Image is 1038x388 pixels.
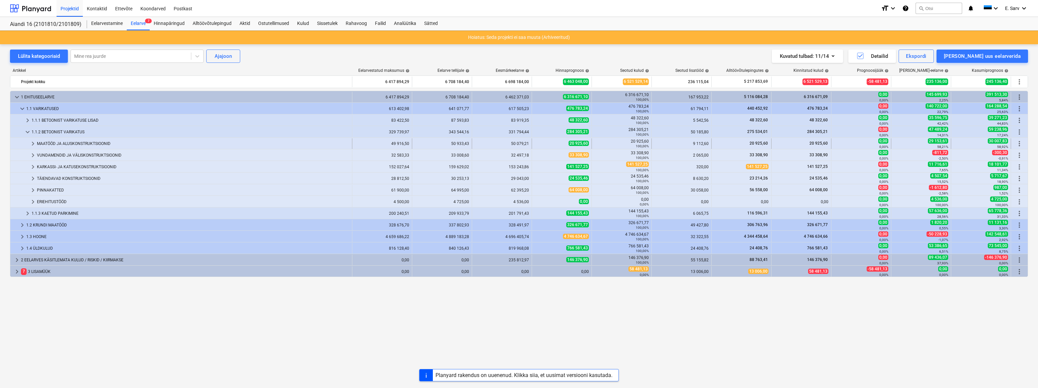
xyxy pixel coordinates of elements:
span: 6 463 048,00 [563,78,589,85]
div: 6 708 184,40 [415,76,469,87]
div: 30 253,13 [415,176,469,181]
span: 0,00 [878,196,888,202]
small: 14,31% [937,133,948,137]
small: 1,52% [999,192,1008,195]
a: Alltöövõtulepingud [189,17,236,30]
span: Rohkem tegevusi [1015,221,1023,229]
span: 116 596,31 [747,211,769,215]
span: 476 783,24 [566,106,589,111]
span: 6 316 671,09 [803,94,828,99]
small: 0,00% [879,215,888,218]
div: 284 305,21 [595,127,649,137]
small: 0,00% [879,180,888,184]
div: 153 243,86 [475,165,529,169]
button: Lülita kategooriaid [10,50,68,63]
small: 22,79% [937,110,948,114]
span: 440 452,92 [747,106,769,111]
div: Eelarve [127,17,150,30]
span: help [404,69,410,73]
span: 30 007,83 [988,138,1008,144]
span: Rohkem tegevusi [1015,78,1023,86]
span: keyboard_arrow_right [13,256,21,264]
div: 20 925,60 [595,139,649,148]
span: keyboard_arrow_down [24,128,32,136]
small: 100,00% [636,98,649,101]
span: 145 699,93 [926,92,948,97]
span: 48 322,60 [749,118,769,122]
span: help [464,69,469,73]
span: 48 322,60 [809,118,828,122]
a: Kulud [293,17,313,30]
span: Rohkem tegevusi [1015,268,1023,276]
a: Aktid [236,17,254,30]
button: [PERSON_NAME] uus eelarverida [937,50,1028,63]
div: 50 933,43 [415,141,469,146]
small: 100,00% [935,203,948,207]
a: Eelarvestamine [87,17,127,30]
span: 64 008,00 [809,188,828,192]
span: -58 481,13 [867,78,888,85]
div: Projekt kokku [21,76,349,87]
span: 4 536,00 [930,196,948,202]
div: VUNDAMENDID JA VÄLISKONSTRUKTSIOONID [37,150,349,161]
div: 4 725,00 [415,199,469,204]
small: 0,00% [879,157,888,160]
div: ERIEHITUSTÖÖD [37,196,349,207]
div: 0,00 [654,199,709,204]
div: KARKASSI- JA KATUSEKONSTRUKTSIOONID [37,162,349,172]
div: 320,00 [654,165,709,169]
div: Kasumiprognoos [972,68,1008,73]
div: Eesmärkeelarve [496,68,529,73]
a: Failid [371,17,390,30]
button: Ekspordi [899,50,934,63]
span: 0,00 [878,138,888,144]
div: 1.2 KRUNDI MAATÖÖD [26,220,349,230]
span: keyboard_arrow_right [18,244,26,252]
div: 61 900,00 [355,188,409,193]
small: 100,00% [636,109,649,113]
span: 59 238,96 [988,127,1008,132]
small: 100,00% [995,203,1008,207]
div: 32 583,33 [355,153,409,158]
span: 24 535,46 [569,176,589,181]
span: 0,00 [878,185,888,190]
span: help [524,69,529,73]
div: Ekspordi [906,52,926,61]
small: -0,91% [998,157,1008,160]
div: 617 505,23 [475,106,529,111]
span: 11 131,16 [988,220,1008,225]
small: 17,24% [997,133,1008,137]
span: Rohkem tegevusi [1015,151,1023,159]
span: 47 489,24 [928,127,948,132]
div: 6 698 184,00 [475,76,529,87]
div: 343 544,16 [415,130,469,134]
span: 33 308,90 [749,153,769,157]
small: 100,00% [636,121,649,125]
small: 5,84% [999,98,1008,102]
span: keyboard_arrow_right [29,163,37,171]
span: 56 558,00 [749,188,769,192]
small: 0,00% [879,98,888,102]
small: 0,00% [879,110,888,114]
a: Hinnapäringud [150,17,189,30]
small: 0,00% [879,122,888,125]
span: 0,00 [579,199,589,204]
span: keyboard_arrow_right [29,151,37,159]
small: 100,00% [636,144,649,148]
div: [PERSON_NAME] uus eelarverida [944,52,1021,61]
span: 24 535,46 [809,176,828,181]
span: 48 322,60 [569,117,589,123]
div: 61 794,11 [654,106,709,111]
span: help [823,69,829,73]
small: 31,33% [997,215,1008,218]
small: 0,00% [879,203,888,207]
div: Seotud kulud [620,68,649,73]
span: 0,00 [878,162,888,167]
a: Sissetulek [313,17,342,30]
span: 0,00 [878,173,888,179]
span: 64 008,00 [569,187,589,193]
small: 100,00% [636,156,649,160]
div: 6 462 371,03 [475,95,529,99]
